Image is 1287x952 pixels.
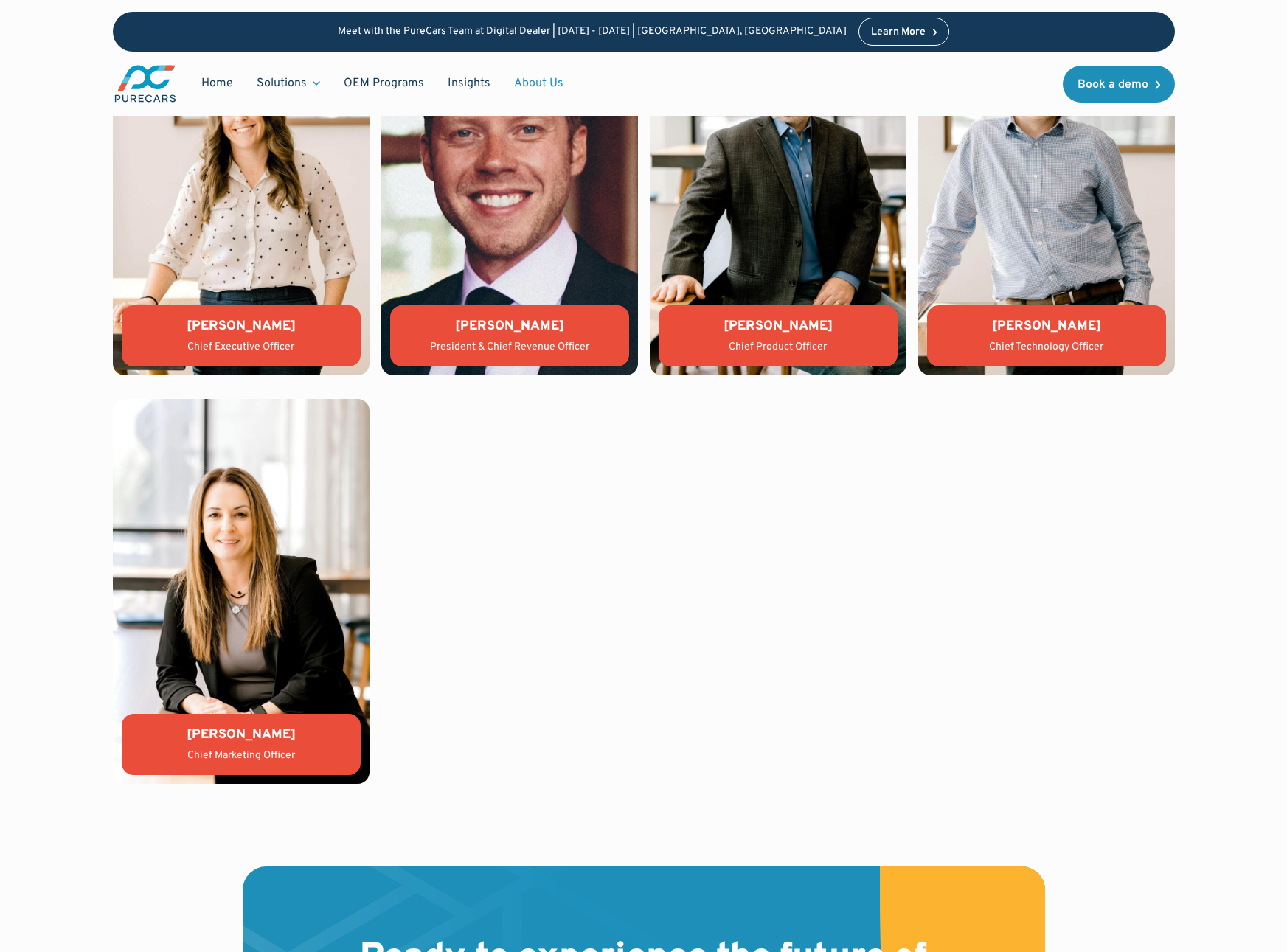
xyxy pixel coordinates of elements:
[332,69,436,97] a: OEM Programs
[338,26,847,38] p: Meet with the PureCars Team at Digital Dealer | [DATE] - [DATE] | [GEOGRAPHIC_DATA], [GEOGRAPHIC_...
[939,317,1154,336] div: [PERSON_NAME]
[133,726,349,744] div: [PERSON_NAME]
[402,317,617,336] div: [PERSON_NAME]
[113,63,178,104] img: purecars logo
[245,69,332,97] div: Solutions
[1063,66,1175,103] a: Book a demo
[257,75,307,91] div: Solutions
[670,340,886,355] div: Chief Product Officer
[1078,79,1148,91] div: Book a demo
[113,399,370,784] img: Kate Colacelli
[133,748,349,763] div: Chief Marketing Officer
[133,317,349,336] div: [PERSON_NAME]
[502,69,575,97] a: About Us
[939,340,1154,355] div: Chief Technology Officer
[436,69,502,97] a: Insights
[858,18,950,46] a: Learn More
[871,27,926,38] div: Learn More
[113,63,178,104] a: main
[133,340,349,355] div: Chief Executive Officer
[190,69,245,97] a: Home
[670,317,886,336] div: [PERSON_NAME]
[402,340,617,355] div: President & Chief Revenue Officer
